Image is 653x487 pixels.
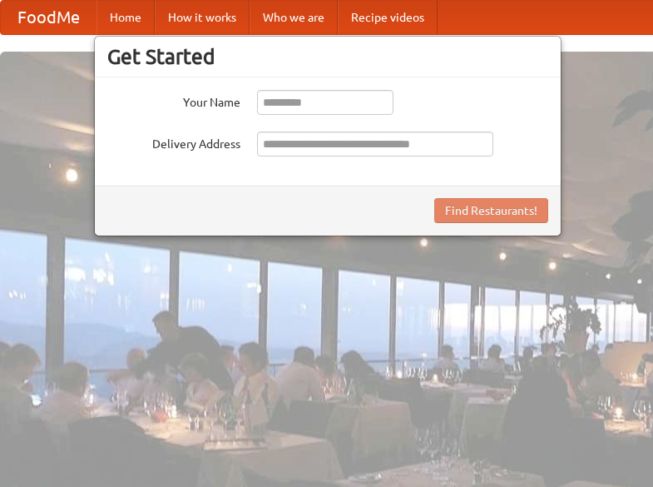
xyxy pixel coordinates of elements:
[155,1,250,34] a: How it works
[96,1,155,34] a: Home
[107,44,548,69] h3: Get Started
[338,1,438,34] a: Recipe videos
[434,198,548,223] button: Find Restaurants!
[107,132,240,152] label: Delivery Address
[1,1,96,34] a: FoodMe
[250,1,338,34] a: Who we are
[107,90,240,111] label: Your Name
